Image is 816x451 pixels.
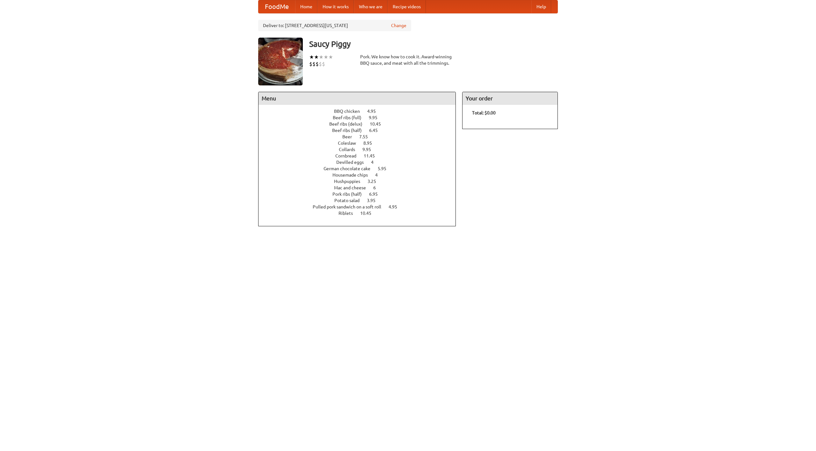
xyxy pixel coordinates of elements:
h4: Your order [463,92,557,105]
a: Cornbread 11.45 [335,153,387,158]
a: German chocolate cake 5.95 [324,166,398,171]
li: $ [309,61,312,68]
a: Beef ribs (full) 9.95 [333,115,389,120]
a: Change [391,22,406,29]
a: FoodMe [259,0,295,13]
span: 10.45 [360,211,378,216]
a: Riblets 10.45 [339,211,383,216]
span: 5.95 [378,166,393,171]
a: Potato salad 3.95 [334,198,387,203]
li: ★ [324,54,328,61]
a: Coleslaw 8.95 [338,141,384,146]
span: BBQ chicken [334,109,366,114]
li: $ [319,61,322,68]
a: Help [531,0,551,13]
span: Beer [342,134,358,139]
span: Collards [339,147,361,152]
a: Beef ribs (half) 6.45 [332,128,390,133]
div: Deliver to: [STREET_ADDRESS][US_STATE] [258,20,411,31]
a: Home [295,0,317,13]
li: $ [316,61,319,68]
a: Collards 9.95 [339,147,383,152]
span: 9.95 [362,147,377,152]
li: $ [312,61,316,68]
span: 3.95 [367,198,382,203]
a: Beer 7.55 [342,134,380,139]
span: Beef ribs (full) [333,115,368,120]
img: angular.jpg [258,38,303,85]
span: 4 [371,160,380,165]
span: 4.95 [367,109,382,114]
span: 11.45 [364,153,381,158]
li: ★ [319,54,324,61]
span: 4 [375,172,384,178]
span: Coleslaw [338,141,362,146]
span: 3.25 [368,179,382,184]
span: 8.95 [363,141,378,146]
a: Hushpuppies 3.25 [334,179,388,184]
a: How it works [317,0,354,13]
span: Pork ribs (half) [332,192,368,197]
a: Beef ribs (delux) 10.45 [329,121,393,127]
div: Pork. We know how to cook it. Award-winning BBQ sauce, and meat with all the trimmings. [360,54,456,66]
span: Hushpuppies [334,179,367,184]
span: Cornbread [335,153,363,158]
a: Pork ribs (half) 6.95 [332,192,390,197]
span: Potato salad [334,198,366,203]
span: Riblets [339,211,359,216]
span: Housemade chips [332,172,374,178]
span: 10.45 [370,121,387,127]
span: 6 [373,185,382,190]
span: 7.55 [359,134,374,139]
a: Recipe videos [388,0,426,13]
span: 4.95 [389,204,404,209]
a: Housemade chips 4 [332,172,390,178]
li: ★ [328,54,333,61]
h4: Menu [259,92,455,105]
span: 9.95 [369,115,384,120]
a: Devilled eggs 4 [336,160,385,165]
span: Beef ribs (delux) [329,121,369,127]
a: BBQ chicken 4.95 [334,109,388,114]
span: Beef ribs (half) [332,128,368,133]
span: Mac and cheese [334,185,372,190]
li: ★ [314,54,319,61]
a: Pulled pork sandwich on a soft roll 4.95 [313,204,409,209]
span: German chocolate cake [324,166,377,171]
b: Total: $0.00 [472,110,496,115]
a: Mac and cheese 6 [334,185,388,190]
span: 6.45 [369,128,384,133]
li: ★ [309,54,314,61]
span: Pulled pork sandwich on a soft roll [313,204,388,209]
h3: Saucy Piggy [309,38,558,50]
li: $ [322,61,325,68]
a: Who we are [354,0,388,13]
span: Devilled eggs [336,160,370,165]
span: 6.95 [369,192,384,197]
